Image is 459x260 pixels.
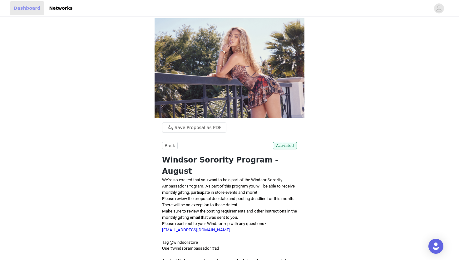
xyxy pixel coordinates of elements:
[162,246,219,251] span: Use #windsorambassador #ad
[45,1,76,15] a: Networks
[162,122,226,132] button: Save Proposal as PDF
[162,177,295,195] span: We're so excited that you want to be a part of the Windsor Sorority Ambassador Program. As part o...
[162,227,230,232] a: [EMAIL_ADDRESS][DOMAIN_NAME]
[162,154,297,177] h1: Windsor Sorority Program - August
[162,240,198,245] span: Tag @windsorstore
[428,239,443,254] div: Open Intercom Messenger
[273,142,297,149] span: Activated
[162,142,178,149] button: Back
[162,196,294,207] span: Please review the proposal due date and posting deadline for this month. There will be no excepti...
[162,209,297,220] span: Make sure to review the posting requirements and other instructions in the monthly gifting email ...
[10,1,44,15] a: Dashboard
[436,3,442,13] div: avatar
[162,221,266,232] span: Please reach out to your Windsor rep with any questions -
[155,18,304,118] img: campaign image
